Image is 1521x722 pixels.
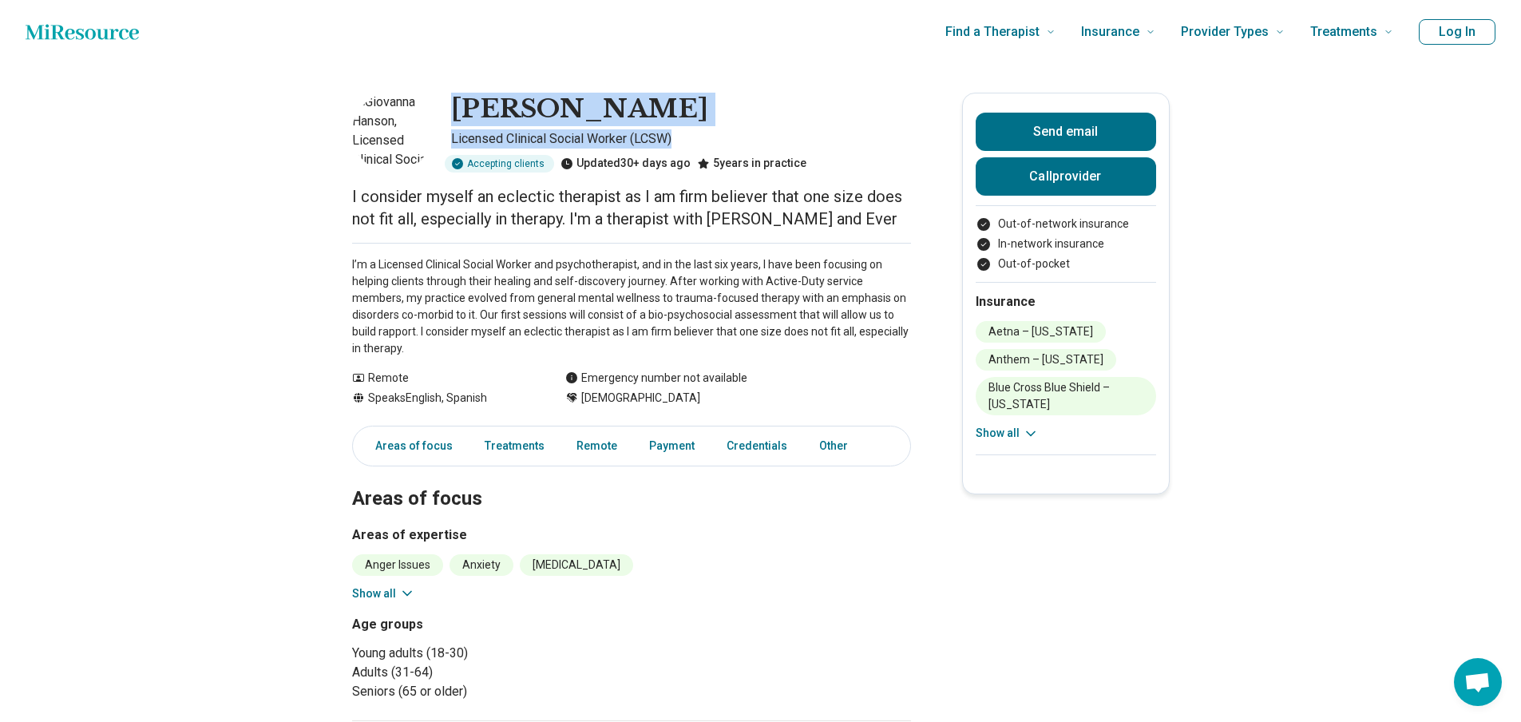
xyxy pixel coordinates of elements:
[1310,21,1377,43] span: Treatments
[1081,21,1139,43] span: Insurance
[976,292,1156,311] h2: Insurance
[976,216,1156,232] li: Out-of-network insurance
[976,113,1156,151] button: Send email
[945,21,1040,43] span: Find a Therapist
[352,644,625,663] li: Young adults (18-30)
[976,236,1156,252] li: In-network insurance
[352,390,533,407] div: Speaks English, Spanish
[976,377,1156,415] li: Blue Cross Blue Shield – [US_STATE]
[445,155,554,173] div: Accepting clients
[810,430,867,462] a: Other
[352,93,432,173] img: Giovanna Hanson, Licensed Clinical Social Worker (LCSW)
[560,155,691,173] div: Updated 30+ days ago
[1181,21,1269,43] span: Provider Types
[352,370,533,387] div: Remote
[1454,658,1502,706] div: Open chat
[451,93,708,126] h1: [PERSON_NAME]
[565,370,747,387] div: Emergency number not available
[976,349,1116,371] li: Anthem – [US_STATE]
[352,185,911,230] p: I consider myself an eclectic therapist as I am firm believer that one size does not fit all, esp...
[475,430,554,462] a: Treatments
[352,256,911,357] p: I’m a Licensed Clinical Social Worker and psychotherapist, and in the last six years, I have been...
[581,390,700,407] span: [DEMOGRAPHIC_DATA]
[717,430,797,462] a: Credentials
[352,585,415,602] button: Show all
[352,682,625,701] li: Seniors (65 or older)
[640,430,704,462] a: Payment
[976,321,1106,343] li: Aetna – [US_STATE]
[352,663,625,682] li: Adults (31-64)
[352,615,625,634] h3: Age groups
[976,256,1156,272] li: Out-of-pocket
[520,554,633,576] li: [MEDICAL_DATA]
[356,430,462,462] a: Areas of focus
[697,155,806,173] div: 5 years in practice
[450,554,513,576] li: Anxiety
[976,216,1156,272] ul: Payment options
[352,554,443,576] li: Anger Issues
[352,526,911,545] h3: Areas of expertise
[1419,19,1495,45] button: Log In
[26,16,139,48] a: Home page
[451,129,911,149] p: Licensed Clinical Social Worker (LCSW)
[976,157,1156,196] button: Callprovider
[976,425,1039,442] button: Show all
[567,430,627,462] a: Remote
[352,447,911,513] h2: Areas of focus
